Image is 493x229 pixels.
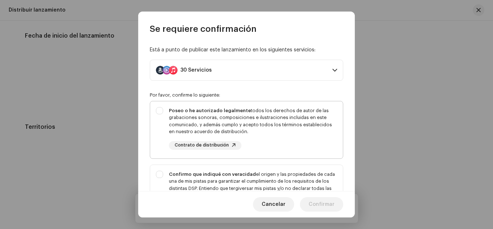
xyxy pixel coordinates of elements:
span: Se requiere confirmación [150,23,257,35]
p-accordion-header: 30 Servicios [150,60,343,81]
span: Confirmar [309,197,335,212]
strong: Poseo o he autorizado legalmente [169,108,251,113]
div: Por favor, confirme lo siguiente: [150,92,343,98]
button: Confirmar [300,197,343,212]
p-togglebutton: Poseo o he autorizado legalmentetodos los derechos de autor de las grabaciones sonoras, composici... [150,101,343,159]
div: el origen y las propiedades de cada una de mis pistas para garantizar el cumplimiento de los requ... [169,171,337,206]
div: Está a punto de publicar este lanzamiento en los siguientes servicios: [150,46,343,54]
div: todos los derechos de autor de las grabaciones sonoras, composiciones e ilustraciones incluidas e... [169,107,337,135]
span: Contrato de distribución [175,143,229,148]
strong: Confirmo que indiqué con veracidad [169,172,256,177]
span: Cancelar [262,197,285,212]
button: Cancelar [253,197,294,212]
div: 30 Servicios [180,67,212,73]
